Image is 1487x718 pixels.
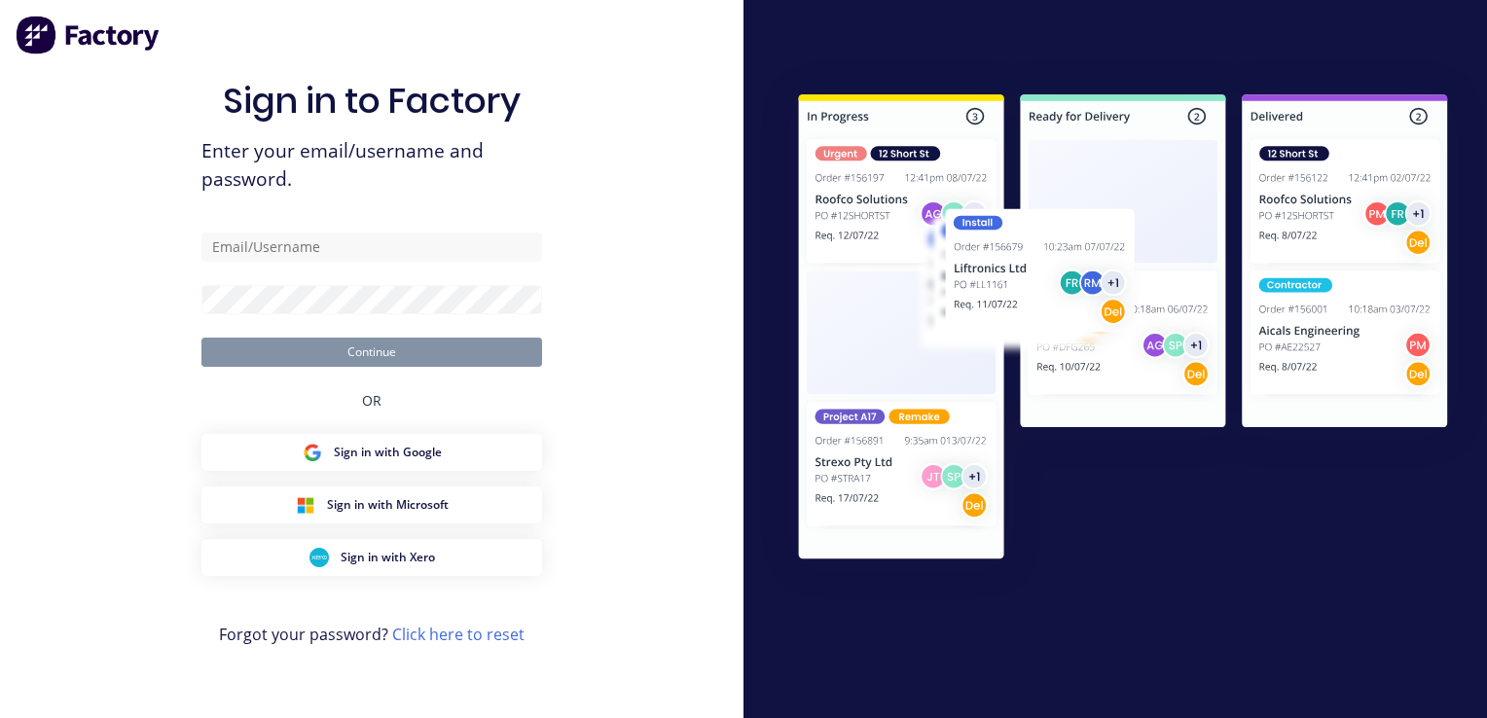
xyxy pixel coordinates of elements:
button: Google Sign inSign in with Google [201,434,542,471]
img: Xero Sign in [309,548,329,567]
a: Click here to reset [392,624,525,645]
img: Factory [16,16,162,54]
h1: Sign in to Factory [223,80,521,122]
span: Sign in with Google [334,444,442,461]
span: Sign in with Xero [341,549,435,566]
img: Sign in [759,58,1487,601]
button: Continue [201,338,542,367]
img: Microsoft Sign in [296,495,315,515]
span: Forgot your password? [219,623,525,646]
span: Enter your email/username and password. [201,137,542,194]
button: Microsoft Sign inSign in with Microsoft [201,486,542,523]
input: Email/Username [201,233,542,262]
button: Xero Sign inSign in with Xero [201,539,542,576]
img: Google Sign in [303,443,322,462]
div: OR [362,367,381,434]
span: Sign in with Microsoft [327,496,449,514]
